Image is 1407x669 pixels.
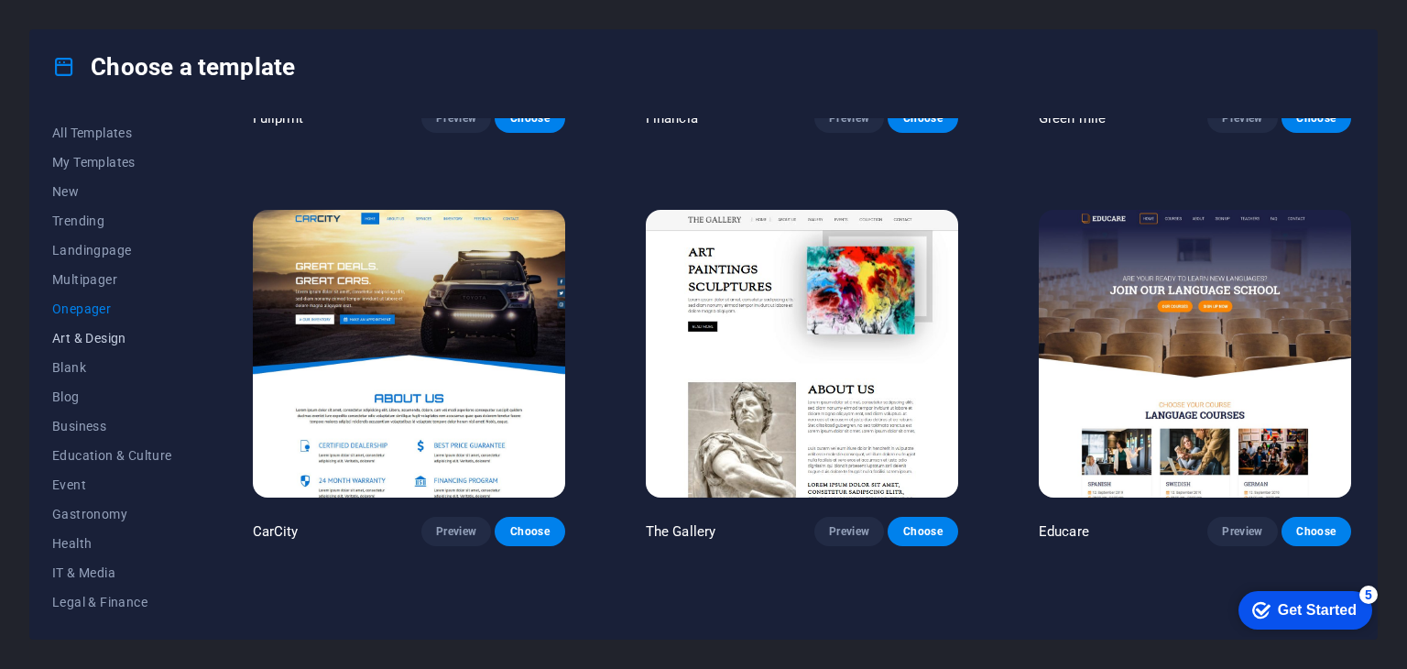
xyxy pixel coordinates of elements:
span: New [52,184,172,199]
button: Health [52,529,172,558]
span: Choose [902,111,943,126]
img: Educare [1039,210,1351,498]
p: CarCity [253,522,299,541]
button: Choose [888,517,957,546]
span: Event [52,477,172,492]
img: The Gallery [646,210,958,498]
button: Preview [814,517,884,546]
p: The Gallery [646,522,716,541]
img: CarCity [253,210,565,498]
span: Preview [436,524,476,539]
button: Preview [814,104,884,133]
span: Preview [1222,524,1262,539]
button: All Templates [52,118,172,148]
span: My Templates [52,155,172,170]
button: Blank [52,353,172,382]
p: Green mile [1039,109,1106,127]
div: Get Started 5 items remaining, 0% complete [15,9,148,48]
button: Gastronomy [52,499,172,529]
button: Onepager [52,294,172,324]
button: Choose [495,517,564,546]
button: Preview [421,517,491,546]
button: Choose [888,104,957,133]
div: 5 [136,4,154,22]
span: Landingpage [52,243,172,258]
span: Choose [902,524,943,539]
button: Event [52,470,172,499]
span: IT & Media [52,565,172,580]
span: Preview [436,111,476,126]
button: IT & Media [52,558,172,587]
p: Educare [1039,522,1089,541]
span: Legal & Finance [52,595,172,609]
button: Business [52,411,172,441]
span: Preview [829,111,869,126]
span: Art & Design [52,331,172,345]
button: Blog [52,382,172,411]
button: New [52,177,172,206]
div: Get Started [54,20,133,37]
span: Trending [52,214,172,228]
span: Choose [509,111,550,126]
button: Choose [1282,517,1351,546]
button: Art & Design [52,324,172,353]
span: Choose [509,524,550,539]
p: Financia [646,109,698,127]
button: Education & Culture [52,441,172,470]
button: Multipager [52,265,172,294]
span: Choose [1296,524,1336,539]
span: Business [52,419,172,433]
button: Landingpage [52,236,172,265]
span: Preview [1222,111,1262,126]
span: Preview [829,524,869,539]
span: Multipager [52,272,172,287]
span: Blog [52,389,172,404]
button: Preview [1207,517,1277,546]
span: Blank [52,360,172,375]
span: Gastronomy [52,507,172,521]
p: Fullprint [253,109,303,127]
button: Legal & Finance [52,587,172,617]
span: Education & Culture [52,448,172,463]
button: My Templates [52,148,172,177]
span: Health [52,536,172,551]
h4: Choose a template [52,52,295,82]
button: Choose [1282,104,1351,133]
button: Trending [52,206,172,236]
button: Choose [495,104,564,133]
button: Preview [1207,104,1277,133]
button: Preview [421,104,491,133]
span: Onepager [52,302,172,316]
span: Choose [1296,111,1336,126]
span: All Templates [52,126,172,140]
